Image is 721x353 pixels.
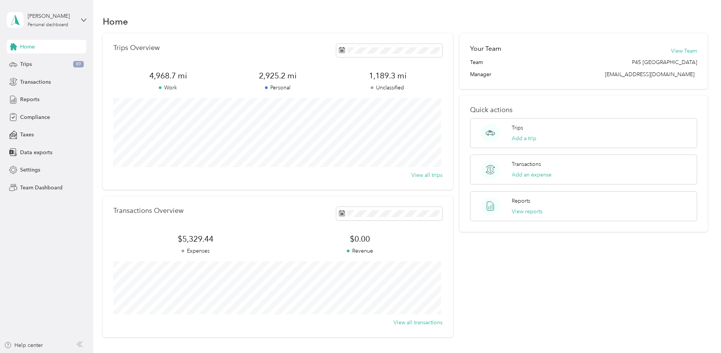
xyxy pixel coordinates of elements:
[512,208,542,216] button: View reports
[278,234,442,244] span: $0.00
[393,319,442,326] button: View all transactions
[470,58,483,66] span: Team
[20,60,32,68] span: Trips
[278,247,442,255] p: Revenue
[28,12,75,20] div: [PERSON_NAME]
[411,171,442,179] button: View all trips
[470,70,491,78] span: Manager
[113,84,223,92] p: Work
[20,113,50,121] span: Compliance
[512,134,536,142] button: Add a trip
[470,44,501,53] h2: Your Team
[113,247,278,255] p: Expenses
[20,148,52,156] span: Data exports
[113,234,278,244] span: $5,329.44
[20,131,34,139] span: Taxes
[20,95,39,103] span: Reports
[223,70,332,81] span: 2,925.2 mi
[333,84,442,92] p: Unclassified
[512,160,541,168] p: Transactions
[512,124,523,132] p: Trips
[4,341,43,349] button: Help center
[103,17,128,25] h1: Home
[113,207,183,215] p: Transactions Overview
[20,166,40,174] span: Settings
[512,197,530,205] p: Reports
[679,311,721,353] iframe: Everlance-gr Chat Button Frame
[73,61,84,68] span: 89
[20,184,63,192] span: Team Dashboard
[20,43,35,51] span: Home
[20,78,51,86] span: Transactions
[512,171,552,179] button: Add an expense
[632,58,697,66] span: P45 [GEOGRAPHIC_DATA]
[333,70,442,81] span: 1,189.3 mi
[113,70,223,81] span: 4,968.7 mi
[671,47,697,55] button: View Team
[113,44,160,52] p: Trips Overview
[470,106,697,114] p: Quick actions
[605,71,694,78] span: [EMAIL_ADDRESS][DOMAIN_NAME]
[28,23,68,27] div: Personal dashboard
[223,84,332,92] p: Personal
